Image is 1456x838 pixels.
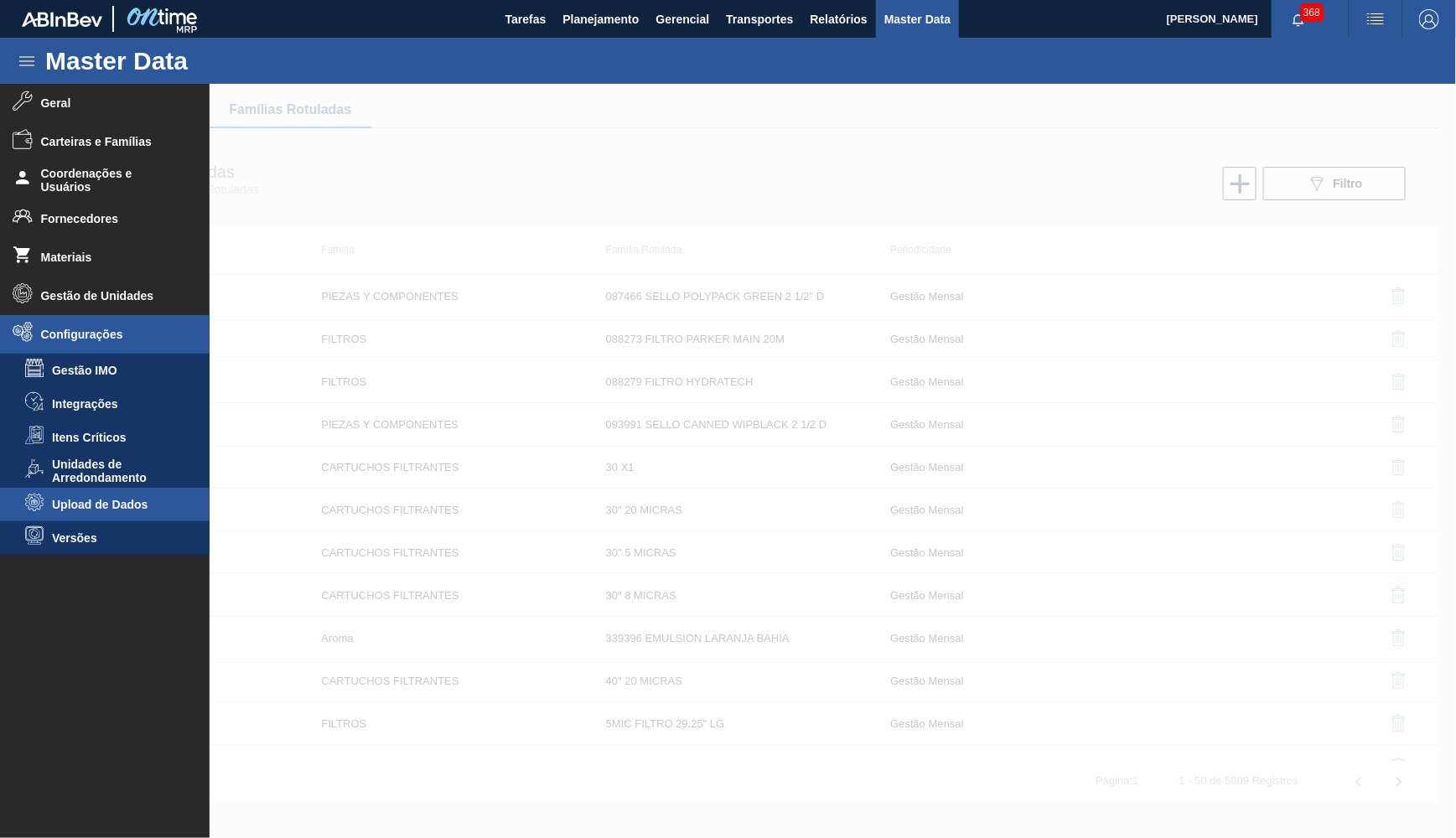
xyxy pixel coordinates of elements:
[52,397,181,411] span: Integrações
[22,12,102,27] img: TNhmsLtSVTkK8tSr43FrP2fwEKptu5GPRR3wAAAABJRU5ErkJggg==
[726,9,793,29] span: Transportes
[52,431,181,444] span: Itens Críticos
[505,9,547,29] span: Tarefas
[1300,3,1324,22] span: 368
[52,498,181,511] span: Upload de Dados
[884,9,951,29] span: Master Data
[41,167,179,194] span: Coordenações e Usuários
[1272,8,1325,31] button: Notificações
[52,458,181,484] span: Unidades de Arredondamento
[41,212,179,225] span: Fornecedores
[656,9,710,29] span: Gerencial
[41,328,179,341] span: Configurações
[41,289,179,303] span: Gestão de Unidades
[41,251,179,264] span: Materiais
[562,9,639,29] span: Planejamento
[810,9,867,29] span: Relatórios
[52,364,181,377] span: Gestão IMO
[41,96,179,110] span: Geral
[45,51,343,70] h1: Master Data
[41,135,179,148] span: Carteiras e Famílias
[1365,9,1386,29] img: userActions
[1419,9,1439,29] img: Logout
[52,531,181,545] span: Versões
